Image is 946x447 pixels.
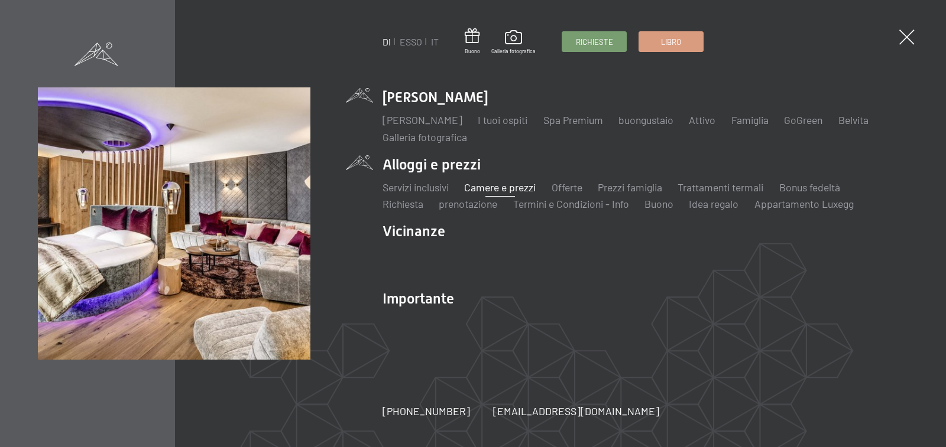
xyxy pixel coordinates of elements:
a: Idea regalo [689,197,738,210]
a: Bonus fedeltà [779,181,840,194]
a: [EMAIL_ADDRESS][DOMAIN_NAME] [493,404,659,419]
font: Galleria fotografica [491,48,536,54]
a: Libro [639,32,703,51]
a: I tuoi ospiti [478,113,527,126]
font: Richieste [576,37,613,47]
a: Servizi inclusivi [383,181,449,194]
a: Buono [465,28,480,55]
a: Camere e prezzi [464,181,536,194]
a: buongustaio [618,113,673,126]
a: ESSO [400,36,422,47]
a: Trattamenti termali [678,181,763,194]
a: IT [431,36,439,47]
a: Richiesta [383,197,423,210]
a: Offerte [552,181,582,194]
a: GoGreen [784,113,822,126]
a: DI [383,36,391,47]
a: Belvita [838,113,869,126]
a: Famiglia [731,113,769,126]
a: Prezzi famiglia [598,181,662,194]
a: Appartamento Luxegg [754,197,854,210]
font: Libro [661,37,681,47]
a: [PHONE_NUMBER] [383,404,470,419]
font: [PHONE_NUMBER] [383,404,470,417]
a: prenotazione [439,197,497,210]
a: [PERSON_NAME] [383,113,462,126]
a: Galleria fotografica [491,30,536,55]
a: Spa Premium [543,113,603,126]
font: [EMAIL_ADDRESS][DOMAIN_NAME] [493,404,659,417]
a: Termini e Condizioni - Info [513,197,629,210]
a: Richieste [562,32,626,51]
a: Buono [644,197,673,210]
font: Buono [465,48,480,54]
a: Galleria fotografica [383,130,467,143]
a: Attivo [689,113,715,126]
